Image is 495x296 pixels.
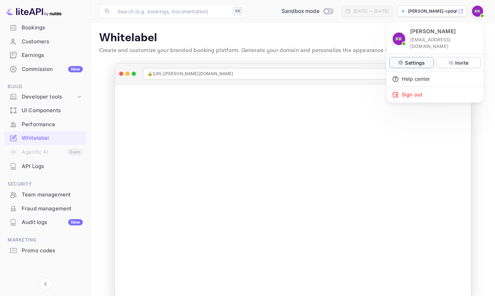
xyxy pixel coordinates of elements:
[455,59,468,66] p: Invite
[386,87,483,102] div: Sign out
[386,71,483,87] div: Help center
[410,36,478,50] p: [EMAIL_ADDRESS][DOMAIN_NAME]
[393,33,405,45] img: Karam Kanan
[410,28,456,36] p: [PERSON_NAME]
[405,59,425,66] p: Settings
